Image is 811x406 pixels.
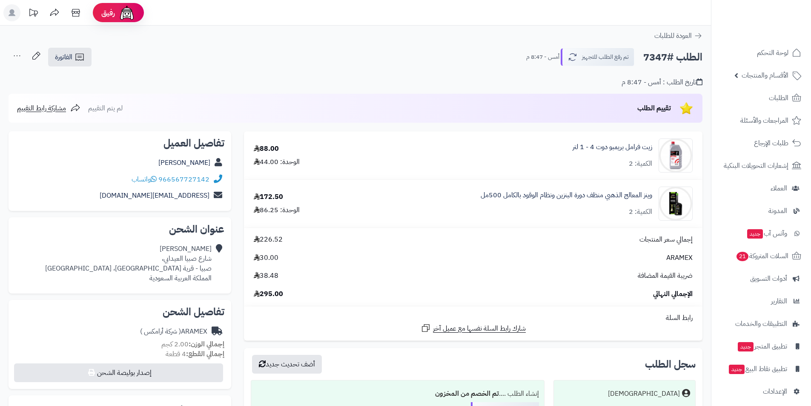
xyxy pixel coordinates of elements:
[256,386,539,402] div: إنشاء الطلب ....
[158,174,209,184] a: 966567727142
[252,355,322,374] button: أضف تحديث جديد
[48,48,92,66] a: الفاتورة
[637,103,671,113] span: تقييم الطلب
[254,157,300,167] div: الوحدة: 44.00
[659,138,692,173] img: 1708435457-thumb-90x90.jpg
[724,160,788,172] span: إشعارات التحويلات البنكية
[435,389,499,399] b: تم الخصم من المخزون
[629,159,652,169] div: الكمية: 2
[754,137,788,149] span: طلبات الإرجاع
[254,144,279,154] div: 88.00
[622,78,702,87] div: تاريخ الطلب : أمس - 8:47 م
[746,227,787,239] span: وآتس آب
[14,363,223,382] button: إصدار بوليصة الشحن
[666,253,693,263] span: ARAMEX
[158,158,210,168] a: [PERSON_NAME]
[100,190,209,201] a: [EMAIL_ADDRESS][DOMAIN_NAME]
[769,92,788,104] span: الطلبات
[768,205,787,217] span: المدونة
[17,103,66,113] span: مشاركة رابط التقييم
[654,31,692,41] span: العودة للطلبات
[659,187,692,221] img: 1728363391-W70701-Formula-Gold-Fuel-System-Treatment-90x90.jpg
[15,307,224,317] h2: تفاصيل الشحن
[735,318,787,330] span: التطبيقات والخدمات
[140,326,181,337] span: ( شركة أرامكس )
[747,229,763,239] span: جديد
[140,327,207,337] div: ARAMEX
[716,88,806,108] a: الطلبات
[716,43,806,63] a: لوحة التحكم
[132,174,157,184] a: واتساب
[433,324,526,334] span: شارك رابط السلة نفسها مع عميل آخر
[728,363,787,375] span: تطبيق نقاط البيع
[716,178,806,199] a: العملاء
[736,250,788,262] span: السلات المتروكة
[771,182,787,194] span: العملاء
[15,224,224,234] h2: عنوان الشحن
[481,190,652,200] a: وينز المعالج الذهبي منظف دورة البنزين ونظام الوقود بالكامل 500مل
[254,235,283,245] span: 226.52
[629,207,652,217] div: الكمية: 2
[653,289,693,299] span: الإجمالي النهائي
[254,253,278,263] span: 30.00
[737,340,787,352] span: تطبيق المتجر
[716,359,806,379] a: تطبيق نقاط البيعجديد
[638,271,693,281] span: ضريبة القيمة المضافة
[716,246,806,266] a: السلات المتروكة21
[716,133,806,153] a: طلبات الإرجاع
[573,142,652,152] a: زيت فرامل بريمبو دوت 4 - 1 لتر
[254,205,300,215] div: الوحدة: 86.25
[247,313,699,323] div: رابط السلة
[654,31,702,41] a: العودة للطلبات
[716,155,806,176] a: إشعارات التحويلات البنكية
[639,235,693,245] span: إجمالي سعر المنتجات
[421,323,526,334] a: شارك رابط السلة نفسها مع عميل آخر
[189,339,224,349] strong: إجمالي الوزن:
[608,389,680,399] div: [DEMOGRAPHIC_DATA]
[740,115,788,127] span: المراجعات والأسئلة
[166,349,224,359] small: 4 قطعة
[753,6,803,24] img: logo-2.png
[750,273,787,285] span: أدوات التسويق
[186,349,224,359] strong: إجمالي القطع:
[716,223,806,244] a: وآتس آبجديد
[88,103,123,113] span: لم يتم التقييم
[716,336,806,357] a: تطبيق المتجرجديد
[17,103,80,113] a: مشاركة رابط التقييم
[716,201,806,221] a: المدونة
[716,268,806,289] a: أدوات التسويق
[736,251,749,262] span: 21
[23,4,44,23] a: تحديثات المنصة
[55,52,72,62] span: الفاتورة
[45,244,212,283] div: [PERSON_NAME] شارع صبيا العيدابي، صبيا - قرية [GEOGRAPHIC_DATA]، [GEOGRAPHIC_DATA] المملكة العربي...
[757,47,788,59] span: لوحة التحكم
[716,291,806,311] a: التقارير
[763,386,787,397] span: الإعدادات
[738,342,754,351] span: جديد
[716,381,806,402] a: الإعدادات
[118,4,135,21] img: ai-face.png
[561,48,634,66] button: تم رفع الطلب للتجهيز
[729,365,745,374] span: جديد
[161,339,224,349] small: 2.00 كجم
[742,69,788,81] span: الأقسام والمنتجات
[15,138,224,148] h2: تفاصيل العميل
[716,314,806,334] a: التطبيقات والخدمات
[254,192,283,202] div: 172.50
[526,53,559,61] small: أمس - 8:47 م
[254,289,283,299] span: 295.00
[643,49,702,66] h2: الطلب #7347
[645,359,696,369] h3: سجل الطلب
[716,110,806,131] a: المراجعات والأسئلة
[254,271,278,281] span: 38.48
[101,8,115,18] span: رفيق
[771,295,787,307] span: التقارير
